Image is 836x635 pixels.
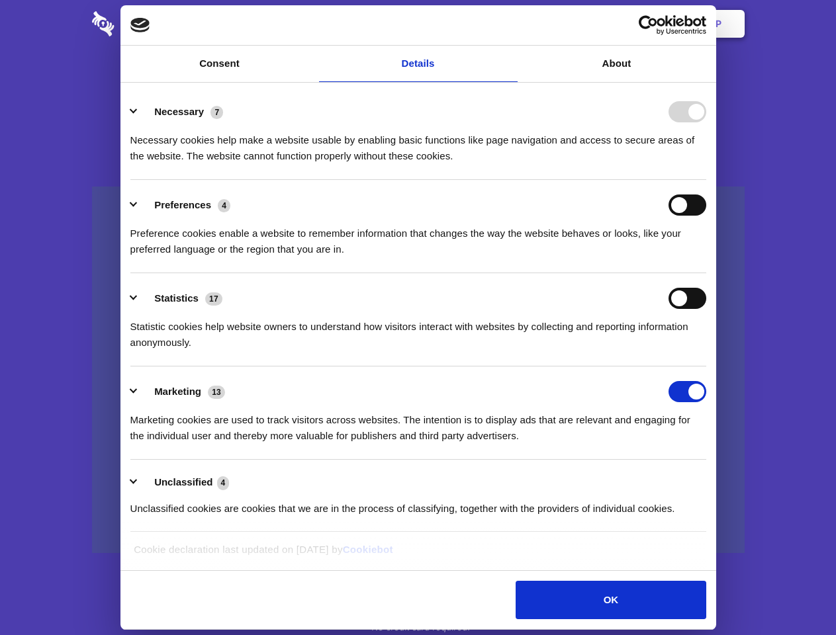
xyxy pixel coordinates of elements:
div: Unclassified cookies are cookies that we are in the process of classifying, together with the pro... [130,491,706,517]
a: Usercentrics Cookiebot - opens in a new window [590,15,706,35]
span: 4 [218,199,230,212]
img: logo [130,18,150,32]
span: 7 [210,106,223,119]
a: About [518,46,716,82]
button: Marketing (13) [130,381,234,402]
iframe: Drift Widget Chat Controller [770,569,820,619]
div: Necessary cookies help make a website usable by enabling basic functions like page navigation and... [130,122,706,164]
label: Preferences [154,199,211,210]
button: OK [516,581,706,619]
span: 4 [217,476,230,489]
div: Preference cookies enable a website to remember information that changes the way the website beha... [130,216,706,257]
button: Preferences (4) [130,194,239,216]
a: Login [600,3,658,44]
button: Statistics (17) [130,288,231,309]
label: Statistics [154,292,199,304]
a: Contact [537,3,598,44]
div: Statistic cookies help website owners to understand how visitors interact with websites by collec... [130,309,706,351]
label: Marketing [154,386,201,397]
div: Cookie declaration last updated on [DATE] by [124,542,712,568]
img: logo-wordmark-white-trans-d4663122ce5f474addd5e946df7df03e33cb6a1c49d2221995e7729f52c070b2.svg [92,11,205,36]
a: Consent [120,46,319,82]
a: Pricing [389,3,446,44]
a: Cookiebot [343,544,393,555]
span: 17 [205,292,222,306]
h1: Eliminate Slack Data Loss. [92,60,745,107]
span: 13 [208,386,225,399]
h4: Auto-redaction of sensitive data, encrypted data sharing and self-destructing private chats. Shar... [92,120,745,164]
button: Necessary (7) [130,101,232,122]
div: Marketing cookies are used to track visitors across websites. The intention is to display ads tha... [130,402,706,444]
button: Unclassified (4) [130,474,238,491]
a: Details [319,46,518,82]
label: Necessary [154,106,204,117]
a: Wistia video thumbnail [92,187,745,554]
